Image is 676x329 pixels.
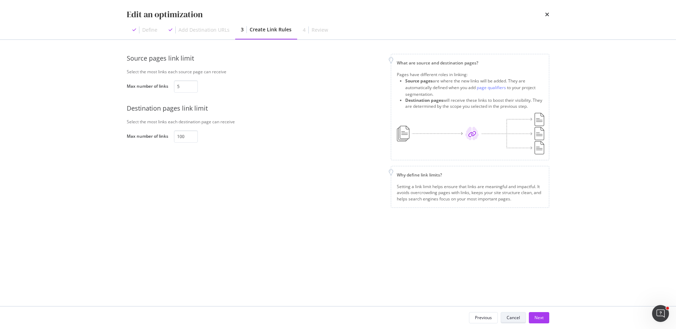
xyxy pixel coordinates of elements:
iframe: Intercom live chat [652,305,669,322]
div: Create Link Rules [250,26,292,33]
div: Define [142,26,157,33]
div: Select the most links each destination page can receive [127,119,235,125]
strong: Source pages [405,78,433,84]
div: Select the most links each source page can receive [127,69,235,75]
div: Previous [475,315,492,321]
div: Edit an optimization [127,8,203,20]
div: Cancel [507,315,520,321]
li: will receive these links to boost their visibility. They are determined by the scope you selected... [405,97,544,109]
label: Max number of links [127,133,168,141]
strong: Destination pages [405,97,443,103]
button: Next [529,312,549,323]
a: page qualifiers [477,84,506,91]
button: Cancel [501,312,526,323]
div: Why define link limits? [397,172,543,178]
div: times [545,8,549,20]
div: 3 [241,26,244,33]
div: Setting a link limit helps ensure that links are meaningful and impactful. It avoids overcrowding... [397,184,543,201]
div: Destination pages link limit [127,104,235,113]
div: Next [534,315,544,321]
button: Previous [469,312,498,323]
div: Review [312,26,328,33]
div: 4 [303,26,306,33]
label: Max number of links [127,83,168,91]
div: Add Destination URLs [179,26,230,33]
li: are where the new links will be added. They are automatically defined when you add to your projec... [405,78,544,97]
div: Source pages link limit [127,54,229,63]
div: Pages have different roles in linking: [397,72,544,154]
img: kuVhgKzU.svg [397,113,544,154]
div: What are source and destination pages? [397,60,543,66]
